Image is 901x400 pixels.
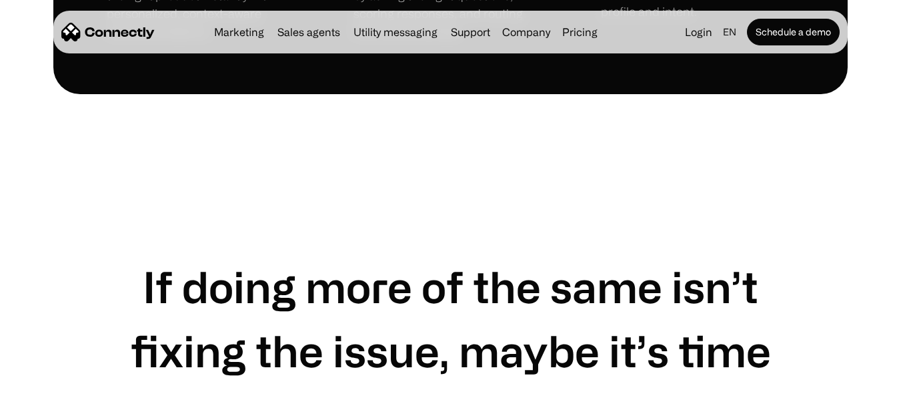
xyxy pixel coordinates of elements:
div: Company [498,23,554,41]
div: en [718,23,744,41]
a: Schedule a demo [747,19,840,45]
div: en [723,23,736,41]
a: Sales agents [272,27,345,37]
a: Utility messaging [348,27,443,37]
a: Marketing [209,27,269,37]
div: Company [502,23,550,41]
a: Pricing [557,27,603,37]
a: Login [680,23,718,41]
aside: Language selected: English [13,375,80,395]
a: home [61,22,155,42]
a: Support [445,27,496,37]
ul: Language list [27,377,80,395]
